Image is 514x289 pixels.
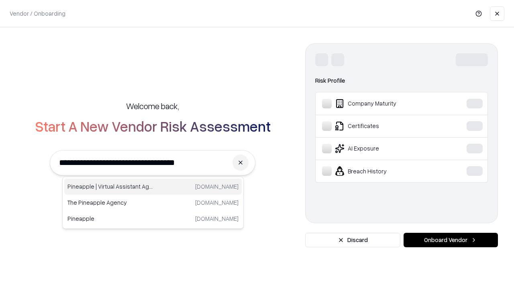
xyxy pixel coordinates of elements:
p: The Pineapple Agency [67,198,153,207]
p: Pineapple [67,214,153,223]
p: [DOMAIN_NAME] [195,214,239,223]
div: Company Maturity [322,99,442,108]
div: Suggestions [62,177,244,229]
div: Risk Profile [315,76,488,85]
button: Onboard Vendor [404,233,498,247]
h2: Start A New Vendor Risk Assessment [35,118,271,134]
p: Vendor / Onboarding [10,9,65,18]
div: AI Exposure [322,144,442,153]
h5: Welcome back, [126,100,179,112]
div: Breach History [322,166,442,176]
p: Pineapple | Virtual Assistant Agency [67,182,153,191]
div: Certificates [322,121,442,131]
p: [DOMAIN_NAME] [195,182,239,191]
p: [DOMAIN_NAME] [195,198,239,207]
button: Discard [305,233,400,247]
